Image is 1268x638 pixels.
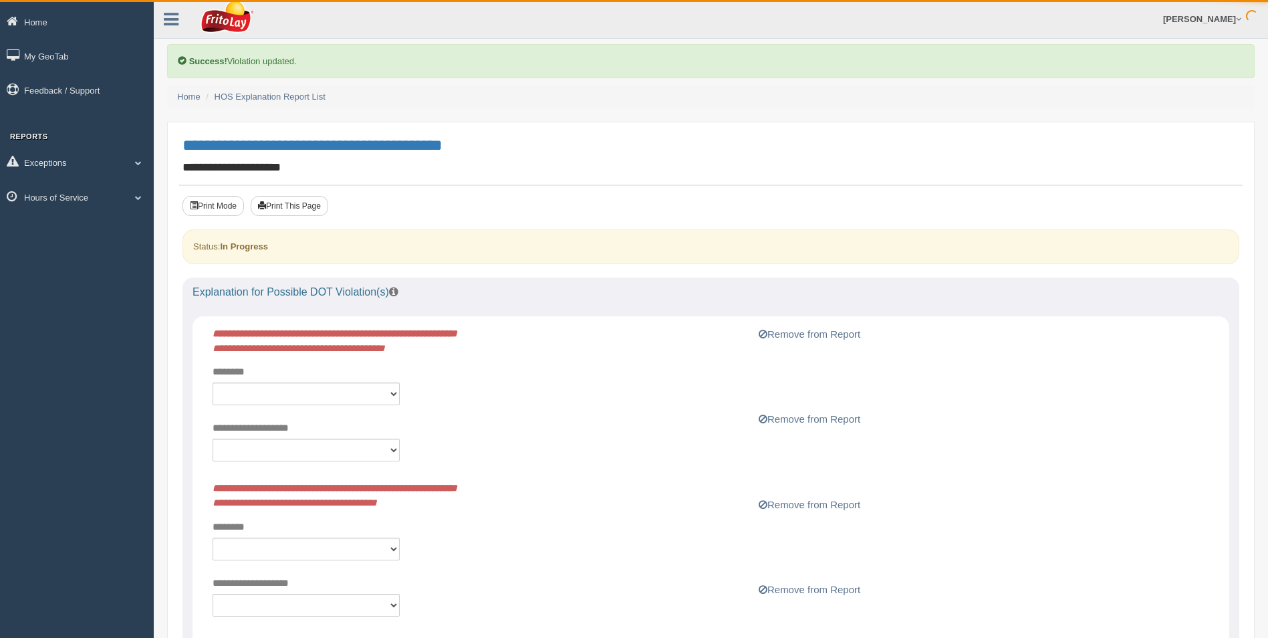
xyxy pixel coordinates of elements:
[220,241,268,251] strong: In Progress
[182,229,1239,263] div: Status:
[177,92,201,102] a: Home
[189,56,227,66] b: Success!
[182,278,1239,307] div: Explanation for Possible DOT Violation(s)
[167,44,1255,78] div: Violation updated.
[182,196,244,216] button: Print Mode
[755,411,864,427] button: Remove from Report
[755,582,864,598] button: Remove from Report
[251,196,328,216] button: Print This Page
[755,497,864,513] button: Remove from Report
[755,326,864,342] button: Remove from Report
[215,92,326,102] a: HOS Explanation Report List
